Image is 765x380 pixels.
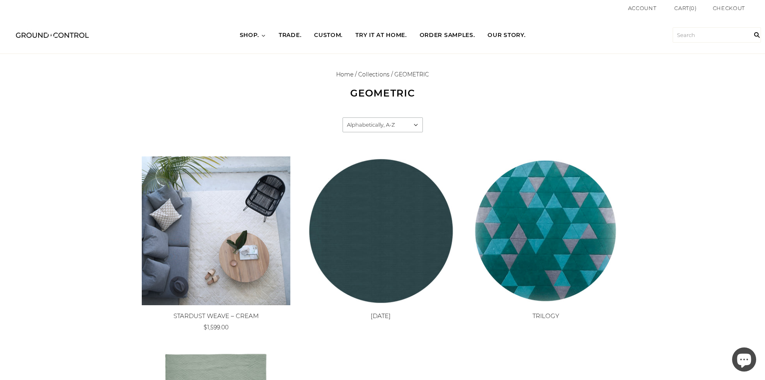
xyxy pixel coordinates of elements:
[420,31,475,39] span: ORDER SAMPLES.
[391,71,393,78] span: /
[308,24,349,47] a: CUSTOM.
[314,31,343,39] span: CUSTOM.
[371,312,391,320] a: [DATE]
[532,312,559,320] a: TRILOGY
[730,347,759,374] inbox-online-store-chat: Shopify online store chat
[673,27,761,43] input: Search
[240,31,259,39] span: SHOP.
[262,87,503,99] h1: GEOMETRIC
[233,24,273,47] a: SHOP.
[279,31,301,39] span: TRADE.
[674,4,697,12] a: Cart(0)
[394,71,429,78] span: GEOMETRIC
[749,16,765,53] input: Search
[173,312,259,320] a: STARDUST WEAVE – CREAM
[674,5,689,11] span: Cart
[355,31,407,39] span: TRY IT AT HOME.
[272,24,308,47] a: TRADE.
[336,71,353,78] a: Home
[358,71,390,78] a: Collections
[691,5,695,11] span: 0
[355,71,357,78] span: /
[488,31,525,39] span: OUR STORY.
[349,24,413,47] a: TRY IT AT HOME.
[481,24,532,47] a: OUR STORY.
[413,24,481,47] a: ORDER SAMPLES.
[628,5,657,11] a: Account
[204,324,228,331] span: $1,599.00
